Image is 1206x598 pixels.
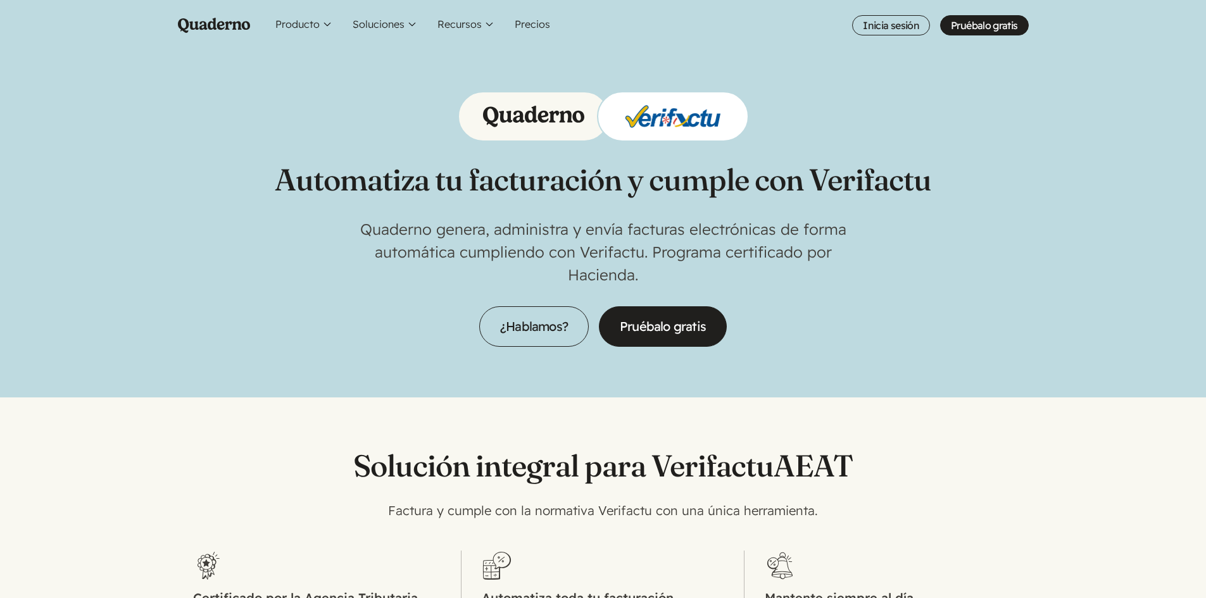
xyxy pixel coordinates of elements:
img: Logo of Quaderno [483,106,584,127]
h2: Solución integral para Verifactu [193,448,1014,483]
a: Pruébalo gratis [940,15,1028,35]
abbr: Agencia Estatal de Administración Tributaria [774,447,853,484]
a: ¿Hablamos? [479,306,589,347]
h1: Automatiza tu facturación y cumple con Verifactu [275,162,931,197]
img: Logo of Verifactu [622,101,724,132]
p: Quaderno genera, administra y envía facturas electrónicas de forma automática cumpliendo con Veri... [350,218,857,286]
p: Factura y cumple con la normativa Verifactu con una única herramienta. [350,501,857,520]
a: Inicia sesión [852,15,930,35]
a: Pruébalo gratis [599,306,727,347]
